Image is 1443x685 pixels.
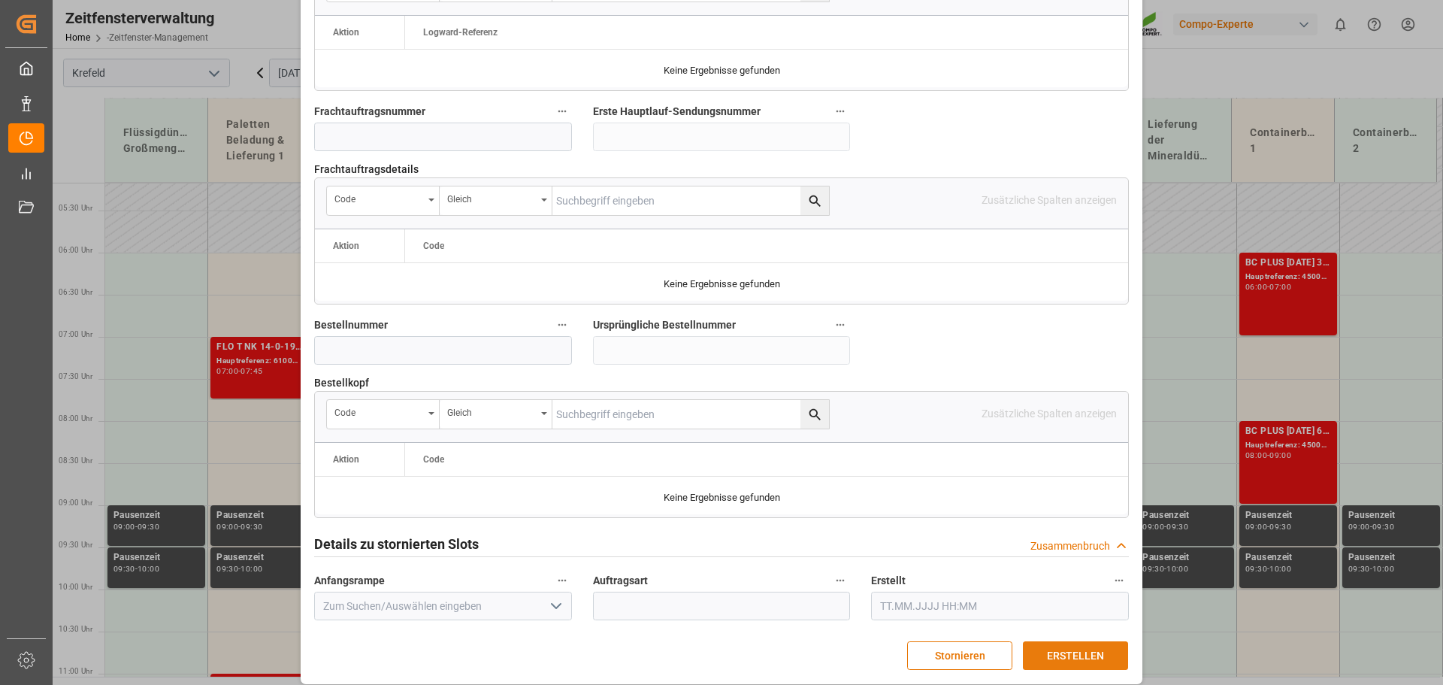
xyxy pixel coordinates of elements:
font: Gleich [447,194,472,205]
button: Menü öffnen [327,186,440,215]
font: Code [423,241,444,251]
button: Erstellt [1109,571,1129,590]
input: Suchbegriff eingeben [552,186,829,215]
font: Logward-Referenz [423,27,498,38]
font: Auftragsart [593,574,648,586]
button: Stornieren [907,641,1012,670]
font: Frachtauftragsdetails [314,163,419,175]
font: ERSTELLEN [1047,650,1104,662]
font: Frachtauftragsnummer [314,105,425,117]
button: ERSTELLEN [1023,641,1128,670]
input: Zum Suchen/Auswählen eingeben [314,592,572,620]
button: Erste Hauptlauf-Sendungsnummer [830,102,850,121]
font: Erstellt [871,574,906,586]
font: Code [334,194,355,205]
button: Suchschaltfläche [800,400,829,429]
font: Erste Hauptlauf-Sendungsnummer [593,105,761,117]
button: Bestellnummer [552,315,572,335]
button: Anfangsrampe [552,571,572,590]
button: Auftragsart [830,571,850,590]
button: Menü öffnen [440,186,552,215]
font: Gleich [447,408,472,418]
font: Code [423,454,444,465]
font: Ursprüngliche Bestellnummer [593,319,736,331]
font: Bestellnummer [314,319,388,331]
font: Anfangsrampe [314,574,385,586]
font: Aktion [333,241,359,251]
input: TT.MM.JJJJ HH:MM [871,592,1129,620]
font: Aktion [333,454,359,465]
button: Suchschaltfläche [800,186,829,215]
button: Frachtauftragsnummer [552,102,572,121]
font: Bestellkopf [314,377,369,389]
font: Aktion [333,27,359,38]
button: Menü öffnen [543,595,566,618]
font: Code [334,408,355,418]
input: Suchbegriff eingeben [552,400,829,429]
button: Ursprüngliche Bestellnummer [830,315,850,335]
button: Menü öffnen [440,400,552,429]
button: Menü öffnen [327,400,440,429]
font: Zusammenbruch [1030,540,1110,552]
font: Stornieren [935,650,985,662]
font: Details zu stornierten Slots [314,536,479,552]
